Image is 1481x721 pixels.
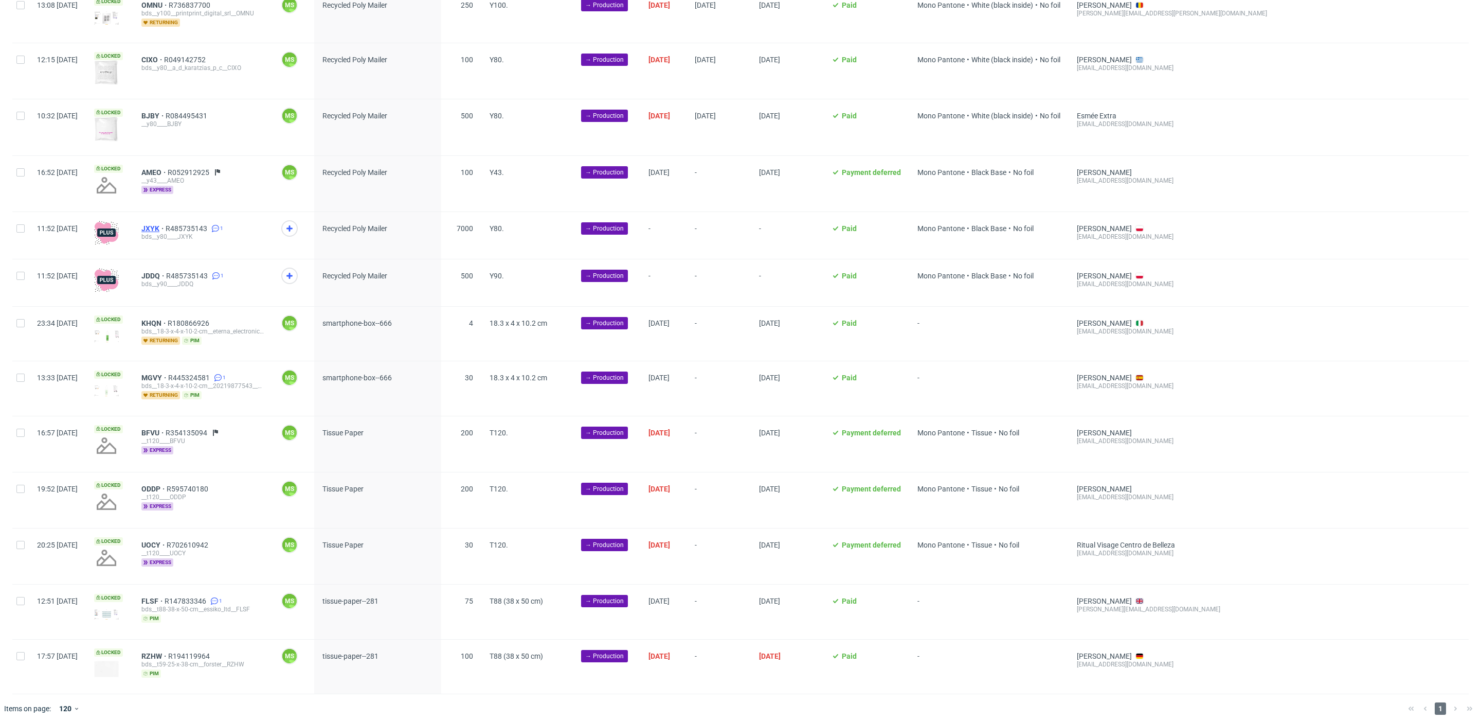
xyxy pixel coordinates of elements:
span: • [965,224,971,233]
span: [DATE] [648,56,670,64]
span: Mono Pantone [917,224,965,233]
span: No foil [1040,56,1060,64]
span: Tissue [971,429,992,437]
div: [EMAIL_ADDRESS][DOMAIN_NAME] [1077,280,1267,288]
span: [DATE] [759,112,780,120]
figcaption: MS [282,426,297,440]
span: Paid [842,319,857,327]
figcaption: MS [282,538,297,552]
img: no_design.png [94,489,119,514]
span: 7000 [457,224,473,233]
img: version_two_editor_design [94,117,119,142]
span: - [695,272,743,294]
a: FLSF [141,597,165,605]
span: [DATE] [759,429,780,437]
span: Mono Pantone [917,112,965,120]
span: No foil [999,485,1019,493]
div: [PERSON_NAME][EMAIL_ADDRESS][PERSON_NAME][DOMAIN_NAME] [1077,9,1267,17]
span: R180866926 [168,319,211,327]
span: 11:52 [DATE] [37,272,78,280]
img: no_design.png [94,173,119,198]
span: R147833346 [165,597,208,605]
a: 1 [212,374,226,382]
span: • [965,485,971,493]
span: Payment deferred [842,541,901,549]
span: → Production [585,484,624,494]
div: [EMAIL_ADDRESS][DOMAIN_NAME] [1077,437,1267,445]
div: [EMAIL_ADDRESS][DOMAIN_NAME] [1077,327,1267,336]
span: JDDQ [141,272,166,280]
a: R354135094 [166,429,209,437]
span: White (black inside) [971,56,1033,64]
span: - [648,224,678,247]
a: R052912925 [168,168,211,177]
span: - [695,168,743,199]
span: Mono Pantone [917,1,965,9]
span: • [1006,168,1013,177]
span: 200 [461,485,473,493]
span: smartphone-box--666 [322,319,392,327]
span: • [965,112,971,120]
span: CIXO [141,56,164,64]
figcaption: MS [282,52,297,67]
span: [DATE] [759,319,780,327]
span: T120. [490,541,508,549]
span: [DATE] [648,541,670,549]
span: → Production [585,319,624,328]
a: ODDP [141,485,167,493]
span: 500 [461,112,473,120]
a: RZHW [141,652,168,660]
span: MGVY [141,374,168,382]
span: Locked [94,315,123,324]
span: → Production [585,271,624,280]
span: R736837700 [169,1,212,9]
span: - [759,272,815,294]
span: 100 [461,168,473,177]
div: [PERSON_NAME][EMAIL_ADDRESS][DOMAIN_NAME] [1077,605,1267,613]
div: __t120____BFVU [141,437,265,445]
span: smartphone-box--666 [322,374,392,382]
a: [PERSON_NAME] [1077,224,1132,233]
span: 23:34 [DATE] [37,319,78,327]
span: 11:52 [DATE] [37,224,78,233]
span: pim [182,391,202,399]
img: version_two_editor_design.png [94,609,119,620]
span: Locked [94,481,123,489]
span: • [965,429,971,437]
div: [EMAIL_ADDRESS][DOMAIN_NAME] [1077,177,1267,185]
span: 4 [469,319,473,327]
span: 1 [220,224,223,233]
span: Paid [842,1,857,9]
div: [EMAIL_ADDRESS][DOMAIN_NAME] [1077,493,1267,501]
span: [DATE] [759,597,780,605]
img: no_design.png [94,546,119,570]
figcaption: MS [282,482,297,496]
span: - [759,224,815,247]
span: → Production [585,596,624,606]
span: - [917,319,1060,348]
span: express [141,186,173,194]
a: [PERSON_NAME] [1077,1,1132,9]
span: • [1033,1,1040,9]
a: R485735143 [166,272,210,280]
span: Tissue [971,485,992,493]
a: [PERSON_NAME] [1077,272,1132,280]
span: 17:57 [DATE] [37,652,78,660]
span: UOCY [141,541,167,549]
span: Recycled Poly Mailer [322,168,387,177]
a: R084495431 [166,112,209,120]
a: AMEO [141,168,168,177]
span: 1 [223,374,226,382]
span: 200 [461,429,473,437]
span: 13:08 [DATE] [37,1,78,9]
a: [PERSON_NAME] [1077,485,1132,493]
span: Y100. [490,1,508,9]
span: JXYK [141,224,166,233]
span: [DATE] [759,374,780,382]
span: • [1033,112,1040,120]
span: T88 (38 x 50 cm) [490,597,543,605]
figcaption: MS [282,109,297,123]
span: [DATE] [695,56,716,64]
